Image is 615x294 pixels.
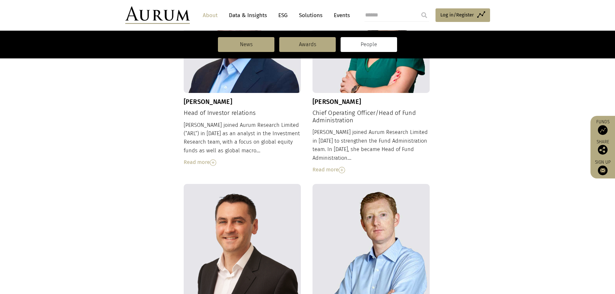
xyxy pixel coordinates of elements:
a: Solutions [296,9,326,21]
a: ESG [275,9,291,21]
span: Log in/Register [440,11,474,19]
img: Aurum [125,6,190,24]
h3: [PERSON_NAME] [184,98,301,106]
a: Data & Insights [226,9,270,21]
a: Awards [279,37,336,52]
a: Events [331,9,350,21]
input: Submit [418,9,431,22]
img: Access Funds [598,125,608,135]
h4: Head of Investor relations [184,109,301,117]
a: People [341,37,397,52]
div: Share [594,140,612,155]
img: Sign up to our newsletter [598,166,608,175]
img: Share this post [598,145,608,155]
a: News [218,37,274,52]
div: Read more [313,166,430,174]
a: Funds [594,119,612,135]
h4: Chief Operating Officer/Head of Fund Administration [313,109,430,124]
a: About [200,9,221,21]
img: Read More [210,159,216,166]
a: Log in/Register [436,8,490,22]
div: [PERSON_NAME] joined Aurum Research Limited in [DATE] to strengthen the Fund Administration team.... [313,128,430,174]
div: Read more [184,158,301,167]
a: Sign up [594,159,612,175]
img: Read More [339,167,345,173]
h3: [PERSON_NAME] [313,98,430,106]
div: [PERSON_NAME] joined Aurum Research Limited (“ARL”) in [DATE] as an analyst in the Investment Res... [184,121,301,167]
